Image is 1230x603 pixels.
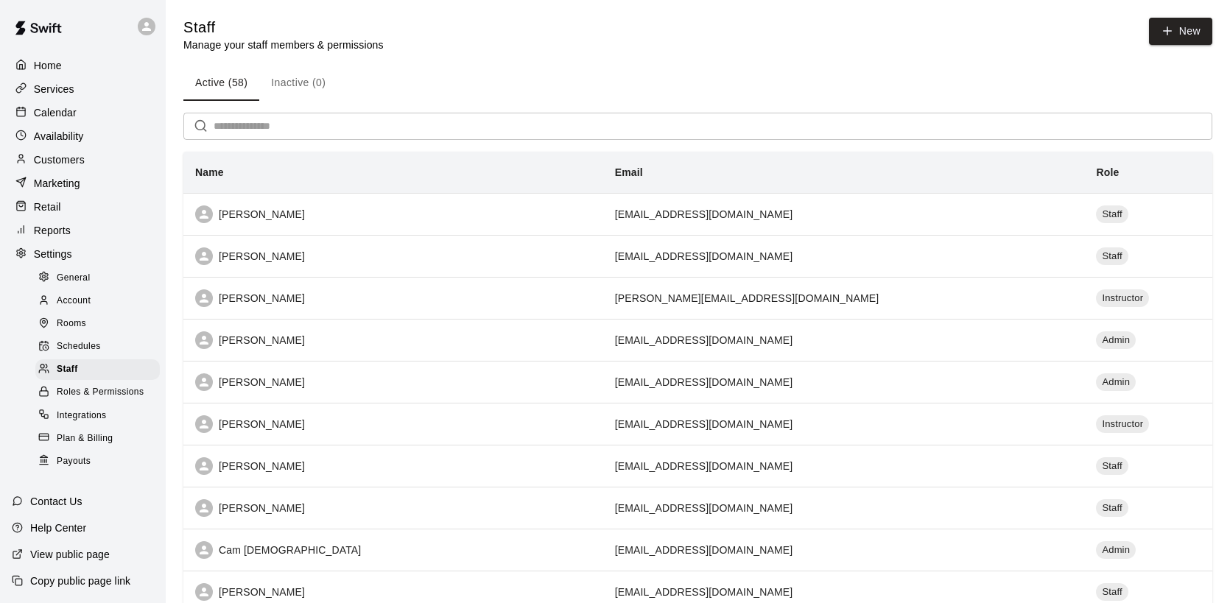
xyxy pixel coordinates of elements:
[35,406,160,426] div: Integrations
[603,445,1085,487] td: [EMAIL_ADDRESS][DOMAIN_NAME]
[12,243,154,265] a: Settings
[603,319,1085,361] td: [EMAIL_ADDRESS][DOMAIN_NAME]
[34,82,74,96] p: Services
[1096,375,1136,389] span: Admin
[30,574,130,588] p: Copy public page link
[195,247,591,265] div: [PERSON_NAME]
[1149,18,1212,45] a: New
[1096,583,1128,601] div: Staff
[1096,417,1149,431] span: Instructor
[603,361,1085,403] td: [EMAIL_ADDRESS][DOMAIN_NAME]
[35,313,166,336] a: Rooms
[34,58,62,73] p: Home
[57,454,91,469] span: Payouts
[30,547,110,562] p: View public page
[1096,166,1119,178] b: Role
[183,66,259,101] button: Active (58)
[35,267,166,289] a: General
[35,314,160,334] div: Rooms
[34,176,80,191] p: Marketing
[35,359,166,381] a: Staff
[35,289,166,312] a: Account
[34,129,84,144] p: Availability
[34,247,72,261] p: Settings
[1096,543,1136,557] span: Admin
[1096,289,1149,307] div: Instructor
[12,78,154,100] a: Services
[57,362,78,377] span: Staff
[1096,334,1136,348] span: Admin
[195,166,224,178] b: Name
[1096,585,1128,599] span: Staff
[57,271,91,286] span: General
[57,385,144,400] span: Roles & Permissions
[34,200,61,214] p: Retail
[57,294,91,308] span: Account
[1096,331,1136,349] div: Admin
[1096,415,1149,433] div: Instructor
[615,166,643,178] b: Email
[12,219,154,241] a: Reports
[195,205,591,223] div: [PERSON_NAME]
[195,331,591,349] div: [PERSON_NAME]
[12,149,154,171] a: Customers
[57,317,86,331] span: Rooms
[1096,499,1128,517] div: Staff
[34,105,77,120] p: Calendar
[35,359,160,380] div: Staff
[1096,205,1128,223] div: Staff
[195,541,591,559] div: Cam [DEMOGRAPHIC_DATA]
[35,382,160,403] div: Roles & Permissions
[35,427,166,450] a: Plan & Billing
[57,339,101,354] span: Schedules
[195,373,591,391] div: [PERSON_NAME]
[34,152,85,167] p: Customers
[12,125,154,147] a: Availability
[603,487,1085,529] td: [EMAIL_ADDRESS][DOMAIN_NAME]
[1096,250,1128,264] span: Staff
[12,102,154,124] a: Calendar
[12,54,154,77] a: Home
[603,403,1085,445] td: [EMAIL_ADDRESS][DOMAIN_NAME]
[259,66,337,101] button: Inactive (0)
[57,409,107,423] span: Integrations
[1096,292,1149,306] span: Instructor
[12,172,154,194] a: Marketing
[195,415,591,433] div: [PERSON_NAME]
[35,336,160,357] div: Schedules
[57,431,113,446] span: Plan & Billing
[603,529,1085,571] td: [EMAIL_ADDRESS][DOMAIN_NAME]
[30,521,86,535] p: Help Center
[35,404,166,427] a: Integrations
[35,381,166,404] a: Roles & Permissions
[603,193,1085,235] td: [EMAIL_ADDRESS][DOMAIN_NAME]
[603,277,1085,319] td: [PERSON_NAME][EMAIL_ADDRESS][DOMAIN_NAME]
[195,457,591,475] div: [PERSON_NAME]
[195,499,591,517] div: [PERSON_NAME]
[183,38,384,52] p: Manage your staff members & permissions
[1096,501,1128,515] span: Staff
[34,223,71,238] p: Reports
[35,268,160,289] div: General
[183,18,384,38] h5: Staff
[603,235,1085,277] td: [EMAIL_ADDRESS][DOMAIN_NAME]
[12,196,154,218] a: Retail
[35,451,160,472] div: Payouts
[1096,373,1136,391] div: Admin
[35,336,166,359] a: Schedules
[1096,541,1136,559] div: Admin
[1096,247,1128,265] div: Staff
[195,583,591,601] div: [PERSON_NAME]
[1096,208,1128,222] span: Staff
[1096,457,1128,475] div: Staff
[30,494,82,509] p: Contact Us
